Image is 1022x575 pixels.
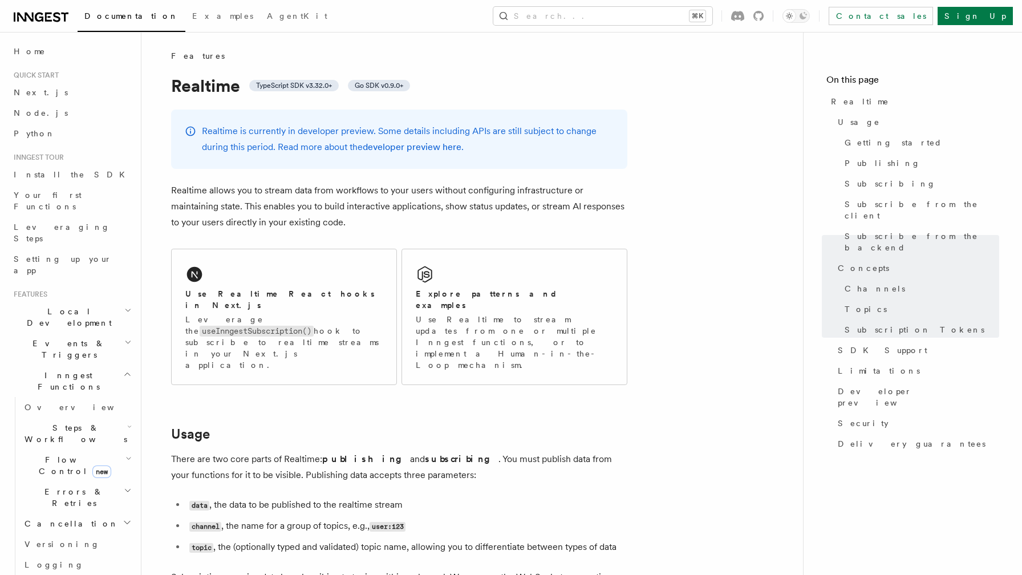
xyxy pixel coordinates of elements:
a: Usage [171,426,210,442]
a: Realtime [826,91,999,112]
a: Publishing [840,153,999,173]
a: Subscription Tokens [840,319,999,340]
span: Inngest tour [9,153,64,162]
a: Your first Functions [9,185,134,217]
h2: Use Realtime React hooks in Next.js [185,288,383,311]
span: Channels [845,283,905,294]
p: Realtime is currently in developer preview. Some details including APIs are still subject to chan... [202,123,614,155]
a: Contact sales [829,7,933,25]
a: Subscribing [840,173,999,194]
a: Explore patterns and examplesUse Realtime to stream updates from one or multiple Inngest function... [401,249,627,385]
span: Leveraging Steps [14,222,110,243]
li: , the name for a group of topics, e.g., [186,518,627,534]
button: Cancellation [20,513,134,534]
a: Setting up your app [9,249,134,281]
a: SDK Support [833,340,999,361]
span: Go SDK v0.9.0+ [355,81,403,90]
span: Next.js [14,88,68,97]
span: Node.js [14,108,68,118]
h1: Realtime [171,75,627,96]
a: Delivery guarantees [833,434,999,454]
span: Errors & Retries [20,486,124,509]
button: Events & Triggers [9,333,134,365]
a: Security [833,413,999,434]
code: useInngestSubscription() [200,326,314,337]
code: channel [189,522,221,532]
span: Logging [25,560,84,569]
span: Inngest Functions [9,370,123,392]
a: Next.js [9,82,134,103]
div: Inngest Functions [9,397,134,575]
code: data [189,501,209,511]
span: Delivery guarantees [838,438,985,450]
a: Home [9,41,134,62]
strong: publishing [322,453,410,464]
span: Subscription Tokens [845,324,984,335]
span: TypeScript SDK v3.32.0+ [256,81,332,90]
span: Usage [838,116,880,128]
a: Usage [833,112,999,132]
a: Overview [20,397,134,418]
p: Use Realtime to stream updates from one or multiple Inngest functions, or to implement a Human-in... [416,314,613,371]
span: Getting started [845,137,942,148]
a: Leveraging Steps [9,217,134,249]
button: Inngest Functions [9,365,134,397]
span: Topics [845,303,887,315]
button: Toggle dark mode [782,9,810,23]
a: Python [9,123,134,144]
span: Limitations [838,365,920,376]
span: Home [14,46,46,57]
span: AgentKit [267,11,327,21]
code: user:123 [370,522,405,532]
button: Errors & Retries [20,481,134,513]
span: Subscribe from the client [845,199,999,221]
a: Use Realtime React hooks in Next.jsLeverage theuseInngestSubscription()hook to subscribe to realt... [171,249,397,385]
span: Install the SDK [14,170,132,179]
span: Your first Functions [14,191,82,211]
span: Features [171,50,225,62]
p: Realtime allows you to stream data from workflows to your users without configuring infrastructur... [171,183,627,230]
p: There are two core parts of Realtime: and . You must publish data from your functions for it to b... [171,451,627,483]
li: , the data to be published to the realtime stream [186,497,627,513]
span: SDK Support [838,345,927,356]
span: Steps & Workflows [20,422,127,445]
a: Install the SDK [9,164,134,185]
a: Channels [840,278,999,299]
a: Examples [185,3,260,31]
span: new [92,465,111,478]
span: Realtime [831,96,889,107]
h2: Explore patterns and examples [416,288,613,311]
span: Subscribing [845,178,936,189]
span: Developer preview [838,386,999,408]
a: Getting started [840,132,999,153]
button: Local Development [9,301,134,333]
a: Concepts [833,258,999,278]
a: Developer preview [833,381,999,413]
span: Events & Triggers [9,338,124,361]
span: Versioning [25,540,100,549]
span: Cancellation [20,518,119,529]
a: Documentation [78,3,185,32]
p: Leverage the hook to subscribe to realtime streams in your Next.js application. [185,314,383,371]
h4: On this page [826,73,999,91]
a: Logging [20,554,134,575]
button: Search...⌘K [493,7,712,25]
span: Quick start [9,71,59,80]
span: Subscribe from the backend [845,230,999,253]
a: Sign Up [938,7,1013,25]
kbd: ⌘K [690,10,705,22]
span: Security [838,418,889,429]
span: Features [9,290,47,299]
a: developer preview here [363,141,461,152]
a: Node.js [9,103,134,123]
button: Steps & Workflows [20,418,134,450]
span: Flow Control [20,454,125,477]
strong: subscribing [425,453,498,464]
span: Python [14,129,55,138]
span: Documentation [84,11,179,21]
span: Publishing [845,157,920,169]
a: Topics [840,299,999,319]
a: Subscribe from the client [840,194,999,226]
span: Setting up your app [14,254,112,275]
span: Local Development [9,306,124,329]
